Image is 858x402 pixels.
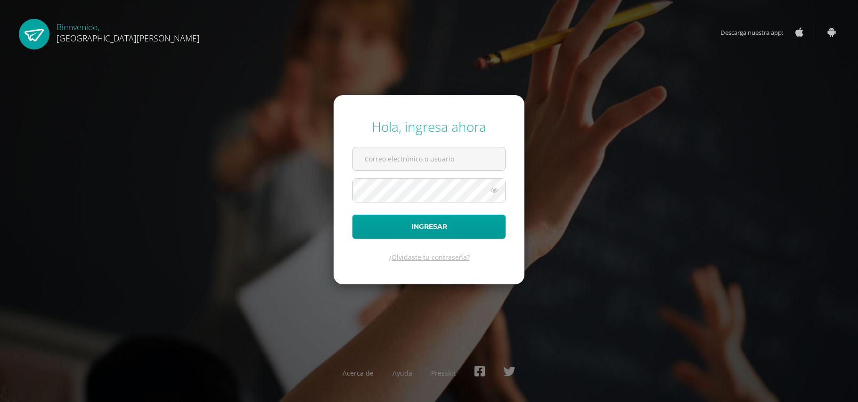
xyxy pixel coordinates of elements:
a: Acerca de [343,369,374,378]
a: ¿Olvidaste tu contraseña? [389,253,470,262]
input: Correo electrónico o usuario [353,147,505,170]
div: Bienvenido, [57,19,200,44]
span: [GEOGRAPHIC_DATA][PERSON_NAME] [57,32,200,44]
a: Presskit [431,369,456,378]
a: Ayuda [392,369,412,378]
div: Hola, ingresa ahora [352,118,506,136]
span: Descarga nuestra app: [720,24,793,41]
button: Ingresar [352,215,506,239]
